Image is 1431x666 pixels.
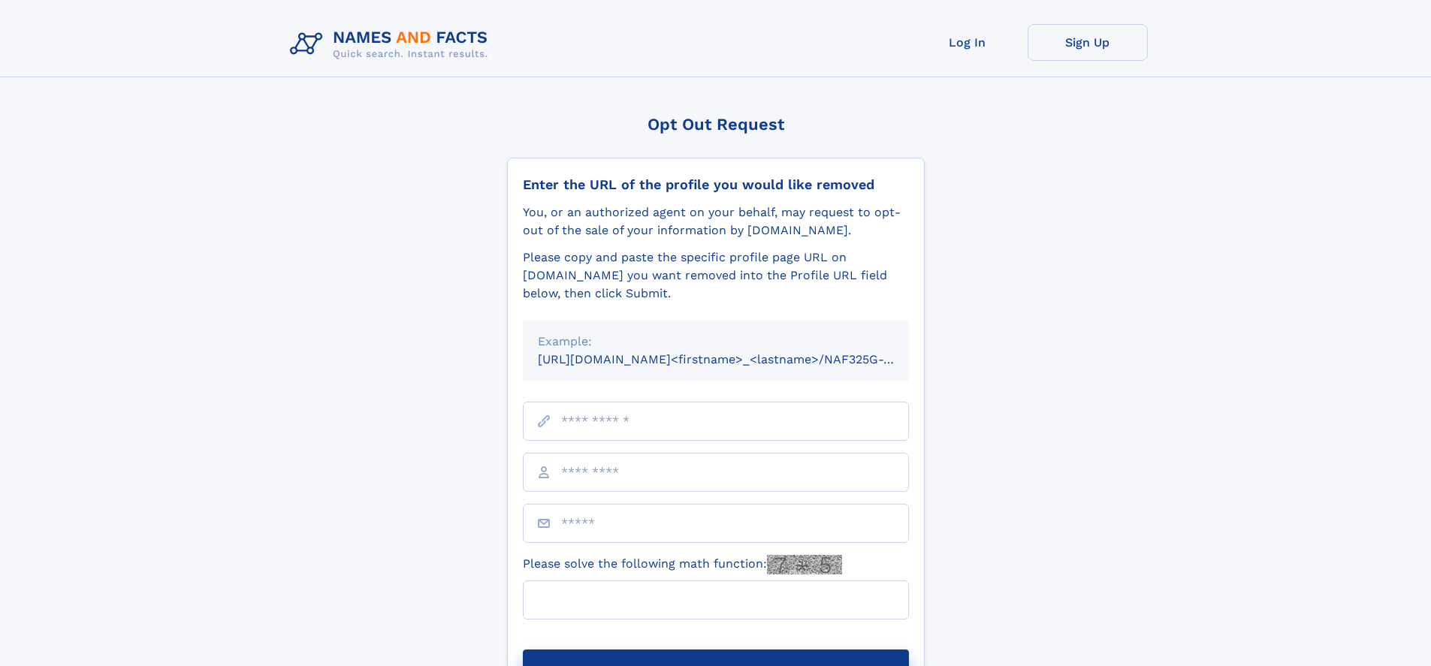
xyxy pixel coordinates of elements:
[507,115,925,134] div: Opt Out Request
[907,24,1028,61] a: Log In
[1028,24,1148,61] a: Sign Up
[523,555,842,574] label: Please solve the following math function:
[523,249,909,303] div: Please copy and paste the specific profile page URL on [DOMAIN_NAME] you want removed into the Pr...
[284,24,500,65] img: Logo Names and Facts
[523,176,909,193] div: Enter the URL of the profile you would like removed
[538,333,894,351] div: Example:
[523,203,909,240] div: You, or an authorized agent on your behalf, may request to opt-out of the sale of your informatio...
[538,352,937,366] small: [URL][DOMAIN_NAME]<firstname>_<lastname>/NAF325G-xxxxxxxx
